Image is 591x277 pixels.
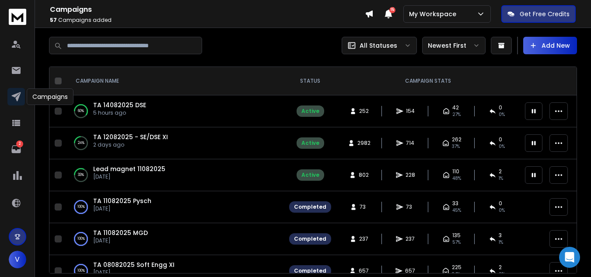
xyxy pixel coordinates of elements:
[77,266,85,275] p: 100 %
[406,203,415,210] span: 73
[50,17,365,24] p: Campaigns added
[452,264,462,271] span: 225
[77,203,85,211] p: 100 %
[93,269,175,276] p: [DATE]
[294,267,326,274] div: Completed
[452,207,461,214] span: 45 %
[50,16,57,24] span: 57
[499,232,502,239] span: 3
[406,172,415,179] span: 228
[499,111,505,118] span: 0 %
[27,88,73,105] div: Campaigns
[406,235,415,242] span: 237
[359,108,369,115] span: 252
[9,251,26,268] button: V
[452,175,461,182] span: 48 %
[7,140,25,158] a: 2
[77,235,85,243] p: 100 %
[501,5,576,23] button: Get Free Credits
[452,239,461,246] span: 57 %
[284,67,336,95] th: STATUS
[499,200,502,207] span: 0
[452,143,460,150] span: 37 %
[78,171,84,179] p: 33 %
[499,264,502,271] span: 2
[93,165,165,173] a: Lead magnet 11082025
[499,168,502,175] span: 2
[452,168,459,175] span: 110
[359,267,369,274] span: 657
[93,109,146,116] p: 5 hours ago
[452,104,459,111] span: 42
[65,159,284,191] td: 33%Lead magnet 11082025[DATE]
[93,101,146,109] a: TA 14082025 DSE
[78,107,84,116] p: 60 %
[452,136,462,143] span: 262
[65,223,284,255] td: 100%TA 11082025 MGD[DATE]
[499,175,503,182] span: 1 %
[9,9,26,25] img: logo
[65,127,284,159] td: 24%TA 12082025 - SE/DSE XI2 days ago
[405,267,415,274] span: 657
[499,136,502,143] span: 0
[499,207,505,214] span: 0 %
[359,172,369,179] span: 802
[406,108,415,115] span: 154
[93,237,148,244] p: [DATE]
[65,67,284,95] th: CAMPAIGN NAME
[93,133,168,141] a: TA 12082025 - SE/DSE XI
[301,108,319,115] div: Active
[360,203,368,210] span: 73
[93,228,148,237] a: TA 11082025 MGD
[499,143,505,150] span: 0 %
[294,203,326,210] div: Completed
[409,10,460,18] p: My Workspace
[78,139,84,147] p: 24 %
[499,104,502,111] span: 0
[93,141,168,148] p: 2 days ago
[336,67,520,95] th: CAMPAIGN STATS
[357,140,371,147] span: 2982
[93,205,151,212] p: [DATE]
[294,235,326,242] div: Completed
[520,10,570,18] p: Get Free Credits
[523,37,577,54] button: Add New
[93,260,175,269] a: TA 08082025 Soft Engg XI
[50,4,365,15] h1: Campaigns
[93,196,151,205] a: TA 11082025 Pysch
[422,37,486,54] button: Newest First
[452,111,461,118] span: 27 %
[301,140,319,147] div: Active
[359,235,368,242] span: 237
[452,200,458,207] span: 33
[389,7,395,13] span: 15
[559,247,580,268] div: Open Intercom Messenger
[16,140,23,147] p: 2
[65,95,284,127] td: 60%TA 14082025 DSE5 hours ago
[406,140,415,147] span: 714
[301,172,319,179] div: Active
[65,191,284,223] td: 100%TA 11082025 Pysch[DATE]
[452,232,461,239] span: 135
[499,239,503,246] span: 1 %
[93,173,165,180] p: [DATE]
[360,41,397,50] p: All Statuses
